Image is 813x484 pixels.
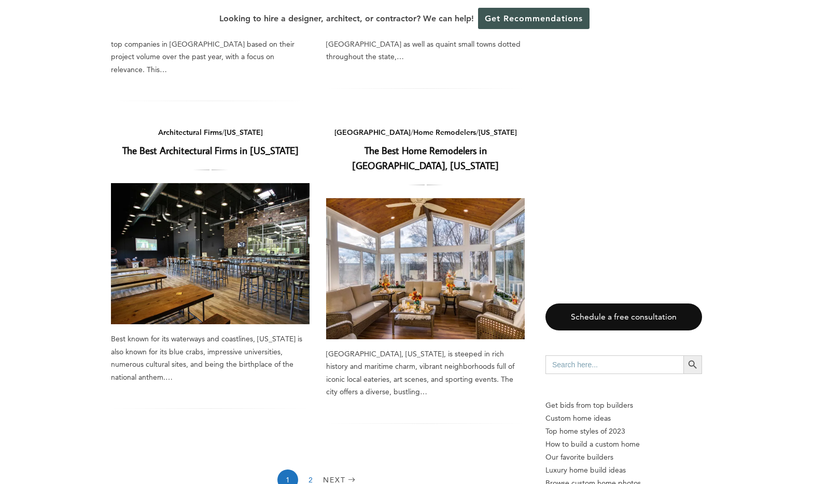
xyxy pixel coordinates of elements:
a: Architectural Firms [158,128,222,137]
div: Best known for its waterways and coastlines, [US_STATE] is also known for its blue crabs, impress... [111,333,310,383]
div: / [111,126,310,139]
a: [US_STATE] [225,128,263,137]
a: [GEOGRAPHIC_DATA] [334,128,411,137]
a: The Best Home Remodelers in [GEOGRAPHIC_DATA], [US_STATE] [326,198,525,339]
iframe: Drift Widget Chat Controller [614,409,801,472]
a: Our favorite builders [545,451,702,464]
a: Schedule a free consultation [545,303,702,331]
a: Custom home ideas [545,412,702,425]
div: [US_STATE] offers a desirable blend of history, culture, and natural beauty. Home to the bustling... [326,12,525,63]
input: Search here... [545,355,683,374]
p: Get bids from top builders [545,399,702,412]
a: Luxury home build ideas [545,464,702,477]
svg: Search [687,359,698,370]
div: Our annual ranking of top construction firms highlights the top companies in [GEOGRAPHIC_DATA] ba... [111,25,310,76]
a: The Best Architectural Firms in [US_STATE] [122,144,299,157]
a: [US_STATE] [479,128,517,137]
a: Top home styles of 2023 [545,425,702,438]
a: The Best Architectural Firms in [US_STATE] [111,183,310,324]
div: [GEOGRAPHIC_DATA], [US_STATE], is steeped in rich history and maritime charm, vibrant neighborhoo... [326,348,525,398]
a: Home Remodelers [413,128,476,137]
div: / / [326,126,525,139]
a: How to build a custom home [545,438,702,451]
a: Get Recommendations [478,8,590,29]
a: The Best Home Remodelers in [GEOGRAPHIC_DATA], [US_STATE] [352,144,499,172]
